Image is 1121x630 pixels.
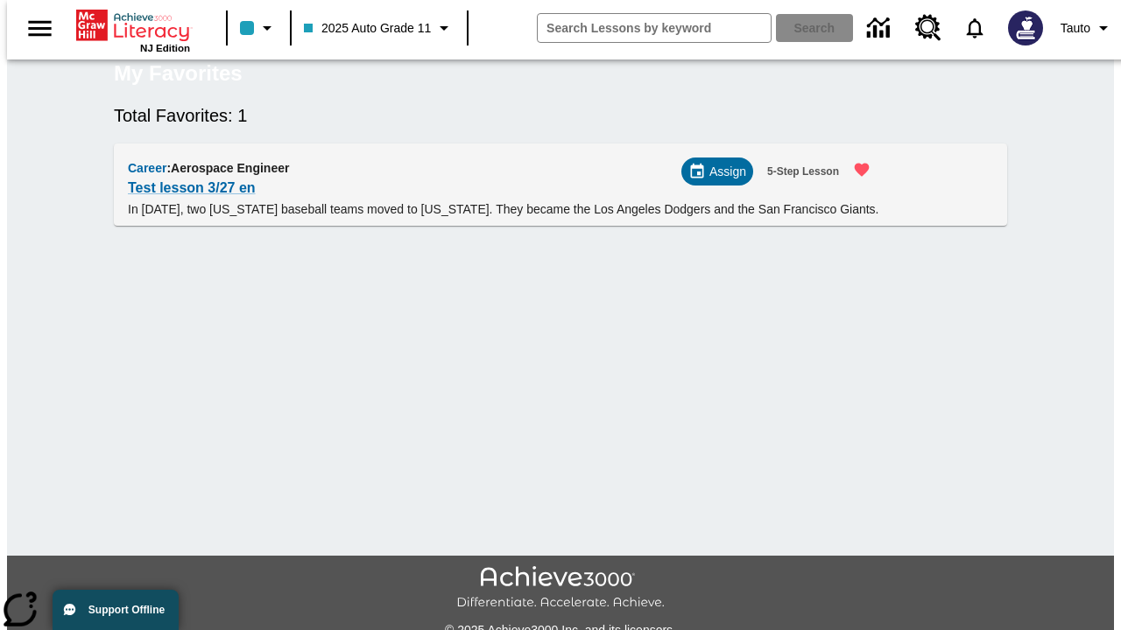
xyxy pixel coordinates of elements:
button: Class: 2025 Auto Grade 11, Select your class [297,12,462,44]
button: Open side menu [14,3,66,54]
span: Assign [709,163,746,181]
button: 5-Step Lesson [760,157,846,186]
p: In [DATE], two [US_STATE] baseball teams moved to [US_STATE]. They became the Los Angeles Dodgers... [128,200,881,219]
span: Career [128,161,166,175]
div: Assign Choose Dates [681,157,753,185]
button: Remove from Favorites [843,150,881,189]
img: Achieve3000 Differentiate Accelerate Achieve [456,566,665,611]
a: Data Center [857,4,905,52]
h5: My Favorites [114,59,243,87]
button: Profile/Settings [1054,12,1121,44]
span: 5-Step Lesson [767,163,839,181]
button: Support Offline [53,590,179,630]
span: 2025 Auto Grade 11 [304,19,431,38]
span: Tauto [1061,19,1090,38]
span: NJ Edition [140,43,190,53]
input: search field [538,14,771,42]
span: Support Offline [88,604,165,616]
a: Test lesson 3/27 en [128,176,256,200]
a: Resource Center, Will open in new tab [905,4,952,52]
a: Notifications [952,5,998,51]
button: Class color is light blue. Change class color [233,12,285,44]
div: Home [76,6,190,53]
span: : Aerospace Engineer [166,161,289,175]
img: Avatar [1008,10,1043,45]
a: Home [76,8,190,43]
h6: Total Favorites: 1 [114,101,1007,129]
button: Select a new avatar [998,5,1054,51]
